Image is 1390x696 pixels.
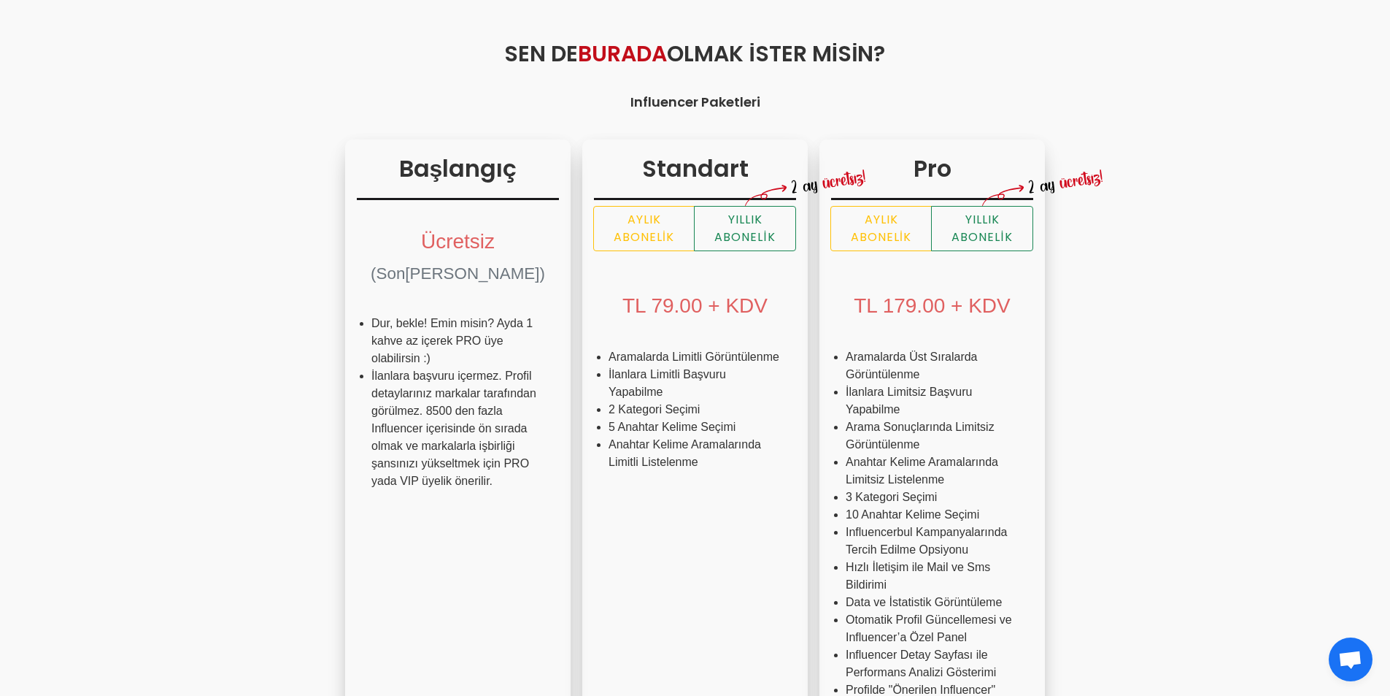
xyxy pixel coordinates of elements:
h3: Pro [831,151,1033,200]
label: Aylık Abonelik [593,206,695,251]
li: 5 Anahtar Kelime Seçimi [609,418,781,436]
li: Hızlı İletişim ile Mail ve Sms Bildirimi [846,559,1019,594]
label: Aylık Abonelik [830,206,932,251]
span: TL [622,294,646,317]
span: Burada [578,38,667,69]
span: 79.00 + KDV [651,294,768,317]
span: TL [854,294,877,317]
li: İlanlara başvuru içermez. Profil detaylarınız markalar tarafından görülmez. 8500 den fazla Influe... [371,367,544,490]
span: (Son[PERSON_NAME]) [371,264,545,283]
li: Anahtar Kelime Aramalarında Limitli Listelenme [609,436,781,471]
li: Dur, bekle! Emin misin? Ayda 1 kahve az içerek PRO üye olabilirsin :) [371,315,544,367]
h3: Standart [594,151,796,200]
li: Anahtar Kelime Aramalarında Limitsiz Listelenme [846,454,1019,489]
div: Açık sohbet [1329,638,1372,681]
li: Influencer Detay Sayfası ile Performans Analizi Gösterimi [846,646,1019,681]
li: Aramalarda Üst Sıralarda Görüntülenme [846,348,1019,383]
h3: Başlangıç [357,151,559,200]
li: İlanlara Limitli Başvuru Yapabilme [609,366,781,401]
li: 10 Anahtar Kelime Seçimi [846,506,1019,524]
h2: Sen de Olmak İster misin? [223,37,1168,70]
li: İlanlara Limitsiz Başvuru Yapabilme [846,383,1019,418]
label: Yıllık Abonelik [931,206,1033,251]
li: Influencerbul Kampanyalarında Tercih Edilme Opsiyonu [846,524,1019,559]
li: 2 Kategori Seçimi [609,401,781,418]
li: Otomatik Profil Güncellemesi ve Influencer’a Özel Panel [846,611,1019,646]
li: Arama Sonuçlarında Limitsiz Görüntülenme [846,418,1019,454]
li: 3 Kategori Seçimi [846,489,1019,506]
label: Yıllık Abonelik [694,206,796,251]
span: 179.00 + KDV [883,294,1011,317]
li: Data ve İstatistik Görüntüleme [846,594,1019,611]
h4: Influencer Paketleri [223,92,1168,112]
span: Ücretsiz [421,230,495,253]
li: Aramalarda Limitli Görüntülenme [609,348,781,366]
